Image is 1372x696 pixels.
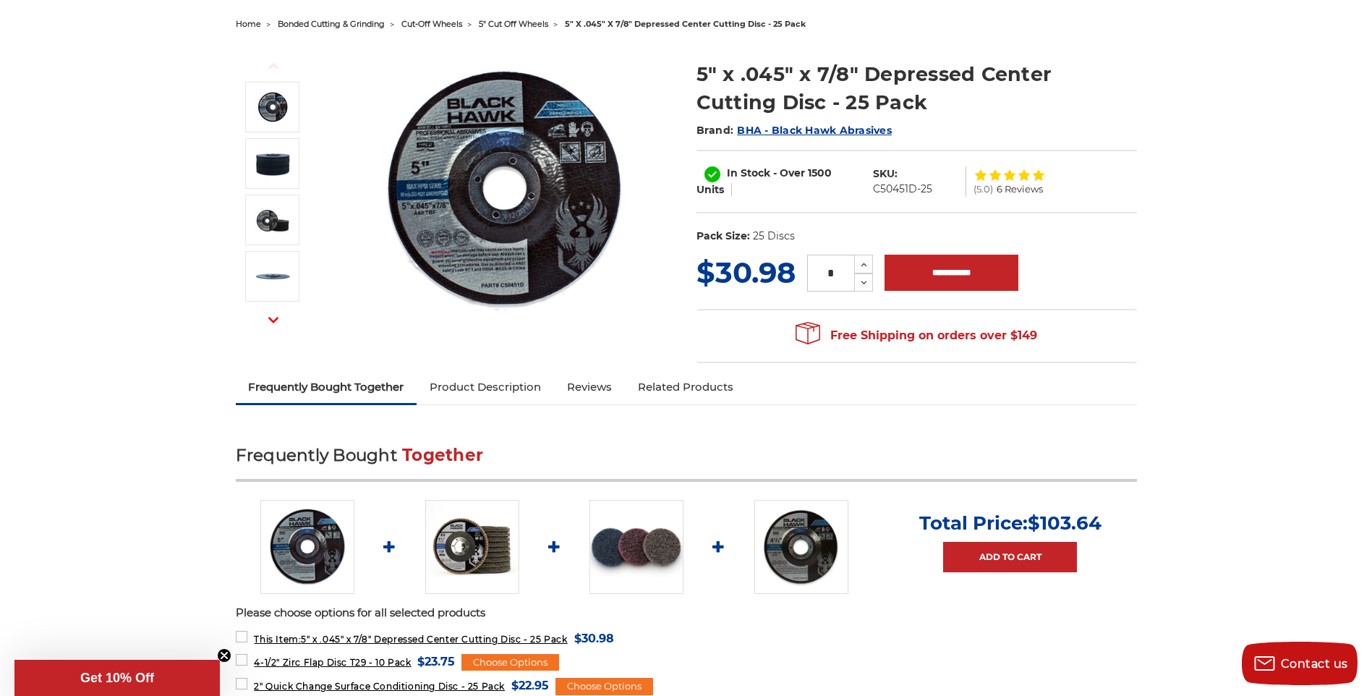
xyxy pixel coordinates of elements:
span: Frequently Bought [236,445,397,465]
a: 5" cut off wheels [479,19,548,29]
a: bonded cutting & grinding [278,19,385,29]
p: Please choose options for all selected products [236,605,1137,621]
span: (5.0) [973,184,993,194]
span: Get 10% Off [80,671,154,685]
div: Choose Options [461,654,559,671]
button: Contact us [1242,642,1358,685]
dt: SKU: [873,166,898,182]
img: 5" x.045" x 7/8" Depressed Center Cut Off Disks [255,145,291,182]
a: Product Description [417,371,554,403]
span: $30.98 [696,255,796,290]
span: 5" x .045" x 7/8" Depressed Center Cutting Disc - 25 Pack [254,634,567,645]
span: 6 Reviews [997,184,1043,194]
img: 5" x 3/64" x 7/8" Depressed Center Type 27 Cut Off Wheel [260,500,354,594]
span: Brand: [696,124,734,137]
span: $103.64 [1028,512,1102,535]
span: In Stock [727,166,770,179]
span: 4-1/2" Zirc Flap Disc T29 - 10 Pack [254,657,411,668]
a: Related Products [625,371,746,403]
h1: 5" x .045" x 7/8" Depressed Center Cutting Disc - 25 Pack [696,60,1137,116]
a: Add to Cart [943,542,1077,572]
a: cut-off wheels [401,19,462,29]
a: Reviews [554,371,625,403]
div: Choose Options [555,678,653,695]
dd: 25 Discs [753,229,795,244]
span: 5" x .045" x 7/8" depressed center cutting disc - 25 pack [565,19,806,29]
dd: C50451D-25 [873,182,932,197]
span: Contact us [1281,657,1348,671]
span: 1500 [808,166,832,179]
img: 5" x 3/64" x 7/8" Depressed Center Type 27 Cut Off Wheel [255,89,291,125]
a: home [236,19,261,29]
span: $30.98 [574,629,614,648]
span: Together [402,445,483,465]
span: Free Shipping on orders over $149 [796,321,1037,350]
button: Next [256,305,291,336]
a: BHA - Black Hawk Abrasives [737,124,892,137]
button: Close teaser [217,648,231,663]
button: Previous [256,51,291,82]
span: - Over [773,166,805,179]
a: Frequently Bought Together [236,371,417,403]
span: $23.75 [417,652,455,671]
img: 5" x 3/64" x 7/8" Depressed Center Type 27 Cut Off Wheel [359,45,649,334]
span: $22.95 [511,676,549,695]
span: Units [696,183,724,196]
dt: Pack Size: [696,229,750,244]
img: 5" x.045" x 7/8" Depressed Center Cut Off Disks [255,202,291,238]
p: Total Price: [919,512,1102,535]
img: depressed center cutting disc 5" [255,258,291,294]
span: 2" Quick Change Surface Conditioning Disc - 25 Pack [254,681,505,692]
div: Get 10% OffClose teaser [14,660,220,696]
strong: This Item: [254,634,301,645]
